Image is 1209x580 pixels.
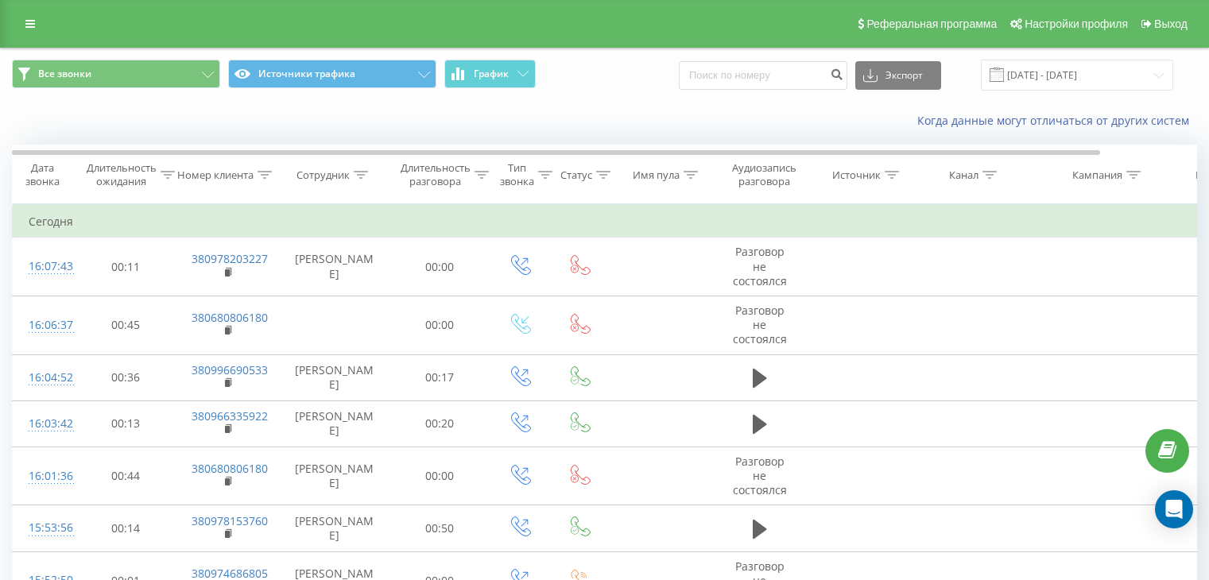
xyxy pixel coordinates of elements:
a: Когда данные могут отличаться от других систем [917,113,1197,128]
div: Канал [949,168,978,182]
div: Кампания [1072,168,1122,182]
div: Имя пула [633,168,680,182]
td: 00:36 [76,354,176,400]
button: График [444,60,536,88]
div: Тип звонка [500,161,534,188]
td: 00:20 [390,400,490,447]
span: Разговор не состоялся [733,244,787,288]
button: Экспорт [855,61,941,90]
a: 380680806180 [192,461,268,476]
div: 16:01:36 [29,461,60,492]
div: Open Intercom Messenger [1155,490,1193,528]
span: График [474,68,509,79]
span: Реферальная программа [866,17,997,30]
td: 00:00 [390,296,490,354]
div: 16:03:42 [29,408,60,439]
div: Длительность ожидания [87,161,157,188]
button: Все звонки [12,60,220,88]
td: [PERSON_NAME] [279,354,390,400]
div: 16:07:43 [29,251,60,282]
a: 380966335922 [192,408,268,423]
td: 00:45 [76,296,176,354]
span: Выход [1154,17,1188,30]
td: [PERSON_NAME] [279,505,390,551]
span: Разговор не состоялся [733,454,787,497]
div: Статус [560,168,592,182]
td: 00:50 [390,505,490,551]
td: [PERSON_NAME] [279,447,390,505]
div: Длительность разговора [401,161,471,188]
div: 16:06:37 [29,310,60,341]
td: [PERSON_NAME] [279,238,390,296]
div: Аудиозапись разговора [726,161,803,188]
a: 380996690533 [192,362,268,377]
td: 00:44 [76,447,176,505]
span: Разговор не состоялся [733,303,787,346]
a: 380680806180 [192,310,268,325]
td: 00:11 [76,238,176,296]
td: 00:00 [390,447,490,505]
span: Настройки профиля [1025,17,1128,30]
div: 15:53:56 [29,512,60,543]
td: 00:00 [390,238,490,296]
input: Поиск по номеру [679,61,847,90]
div: Источник [832,168,881,182]
td: [PERSON_NAME] [279,400,390,447]
div: 16:04:52 [29,362,60,393]
a: 380978153760 [192,513,268,528]
div: Номер клиента [177,168,254,182]
div: Дата звонка [13,161,72,188]
td: 00:14 [76,505,176,551]
td: 00:17 [390,354,490,400]
button: Источники трафика [228,60,436,88]
a: 380978203227 [192,251,268,266]
div: Сотрудник [296,168,350,182]
td: 00:13 [76,400,176,447]
span: Все звонки [38,68,91,80]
